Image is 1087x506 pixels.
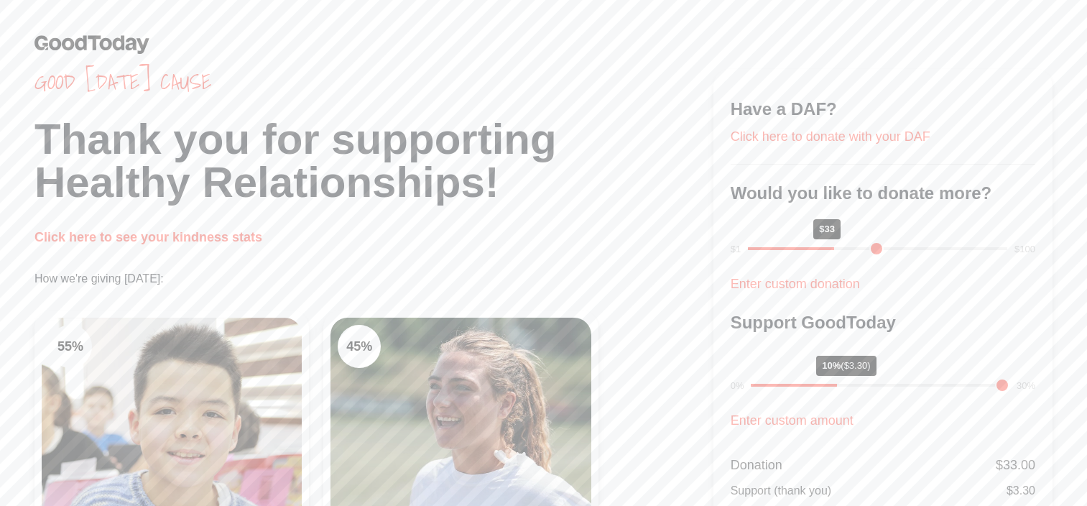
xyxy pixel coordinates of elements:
span: Good [DATE] cause [34,69,713,95]
div: 30% [1017,379,1035,393]
div: 10% [816,356,876,376]
a: Click here to donate with your DAF [731,129,930,144]
div: Support (thank you) [731,482,832,500]
a: Click here to see your kindness stats [34,230,262,244]
h3: Support GoodToday [731,311,1035,334]
a: Enter custom donation [731,277,860,291]
h1: Thank you for supporting Healthy Relationships! [34,118,713,204]
div: 0% [731,379,744,393]
div: Donation [731,455,782,475]
div: $100 [1014,242,1035,257]
div: 45 % [338,325,381,368]
div: $1 [731,242,741,257]
span: ($3.30) [841,360,870,371]
img: GoodToday [34,34,149,54]
h3: Have a DAF? [731,98,1035,121]
span: 3.30 [1013,484,1035,497]
div: 55 % [49,325,92,368]
span: 33.00 [1003,458,1035,472]
div: $33 [813,219,841,239]
p: How we're giving [DATE]: [34,270,713,287]
h3: Would you like to donate more? [731,182,1035,205]
a: Enter custom amount [731,413,854,428]
div: $ [996,455,1035,475]
div: $ [1007,482,1035,500]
